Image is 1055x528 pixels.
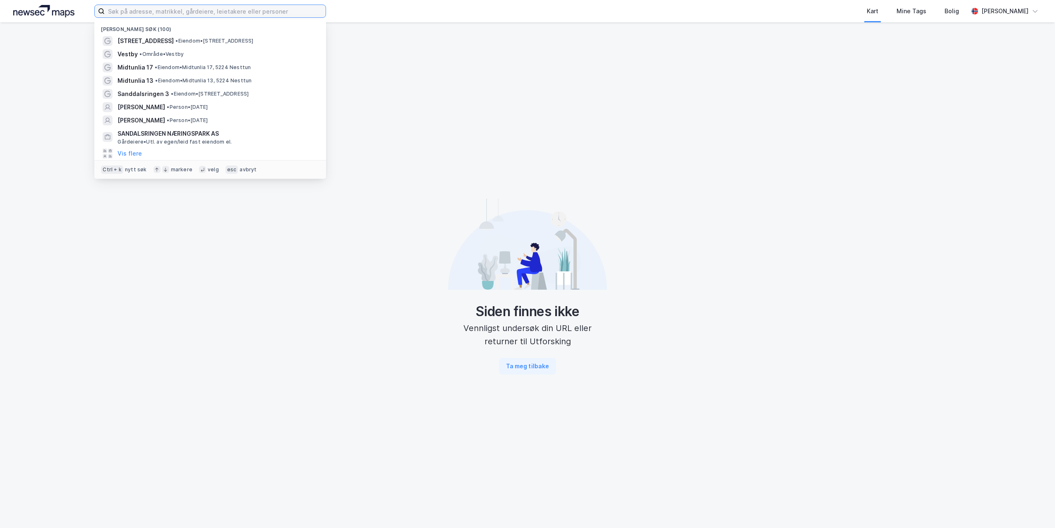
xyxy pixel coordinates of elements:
div: Siden finnes ikke [448,303,607,320]
span: Eiendom • Midtunlia 13, 5224 Nesttun [155,77,252,84]
span: • [139,51,142,57]
span: SANDALSRINGEN NÆRINGSPARK AS [117,129,316,139]
input: Søk på adresse, matrikkel, gårdeiere, leietakere eller personer [105,5,326,17]
div: avbryt [240,166,257,173]
span: Person • [DATE] [167,104,208,110]
div: [PERSON_NAME] søk (100) [94,19,326,34]
span: Midtunlia 17 [117,62,153,72]
span: • [171,91,173,97]
span: Eiendom • Midtunlia 17, 5224 Nesttun [155,64,251,71]
button: Ta meg tilbake [499,358,556,374]
span: • [155,64,157,70]
span: Vestby [117,49,138,59]
span: • [175,38,178,44]
div: [PERSON_NAME] [981,6,1029,16]
span: Midtunlia 13 [117,76,153,86]
span: • [155,77,158,84]
div: Ctrl + k [101,166,123,174]
span: • [167,117,169,123]
span: [STREET_ADDRESS] [117,36,174,46]
span: Gårdeiere • Utl. av egen/leid fast eiendom el. [117,139,232,145]
div: Kart [867,6,878,16]
span: Sanddalsringen 3 [117,89,169,99]
div: Mine Tags [897,6,926,16]
iframe: Chat Widget [1014,488,1055,528]
span: Person • [DATE] [167,117,208,124]
span: [PERSON_NAME] [117,115,165,125]
div: Bolig [945,6,959,16]
span: • [167,104,169,110]
div: velg [208,166,219,173]
div: esc [225,166,238,174]
span: Område • Vestby [139,51,184,58]
div: Vennligst undersøk din URL eller returner til Utforsking [448,322,607,348]
span: Eiendom • [STREET_ADDRESS] [175,38,253,44]
div: markere [171,166,192,173]
button: Vis flere [117,149,142,158]
img: logo.a4113a55bc3d86da70a041830d287a7e.svg [13,5,74,17]
span: [PERSON_NAME] [117,102,165,112]
span: Eiendom • [STREET_ADDRESS] [171,91,249,97]
div: nytt søk [125,166,147,173]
